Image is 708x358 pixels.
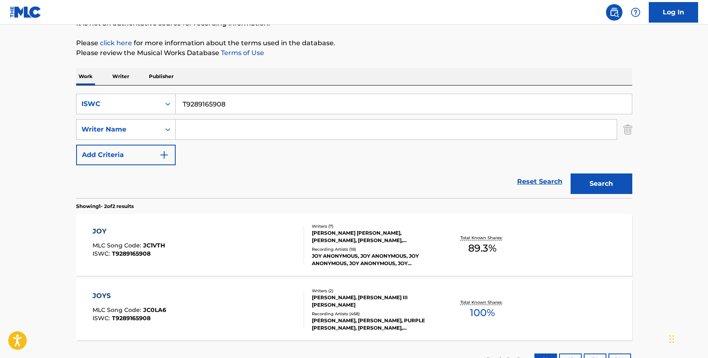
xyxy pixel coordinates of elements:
[93,306,143,314] span: MLC Song Code :
[143,242,165,249] span: JC1VTH
[667,319,708,358] iframe: Chat Widget
[513,173,566,191] a: Reset Search
[110,68,132,85] p: Writer
[81,99,156,109] div: ISWC
[623,119,632,140] img: Delete Criterion
[93,291,166,301] div: JOYS
[112,314,151,322] span: T9289165908
[470,305,495,320] span: 100 %
[100,39,132,47] a: click here
[146,68,176,85] p: Publisher
[606,4,622,21] a: Public Search
[76,68,95,85] p: Work
[112,250,151,257] span: T9289165908
[669,327,674,351] div: Drag
[649,2,698,23] a: Log In
[76,94,632,198] form: Search Form
[312,229,436,244] div: [PERSON_NAME] [PERSON_NAME], [PERSON_NAME], [PERSON_NAME], [PERSON_NAME], [PERSON_NAME] III [PERS...
[312,252,436,267] div: JOY ANONYMOUS, JOY ANONYMOUS, JOY ANONYMOUS, JOY ANONYMOUS, JOY ANONYMOUS
[631,7,641,17] img: help
[468,241,497,256] span: 89.3 %
[460,235,504,241] p: Total Known Shares:
[571,173,632,194] button: Search
[76,279,632,340] a: JOYSMLC Song Code:JC0LA6ISWC:T9289165908Writers (2)[PERSON_NAME], [PERSON_NAME] III [PERSON_NAME]...
[312,311,436,317] div: Recording Artists ( 468 )
[312,223,436,229] div: Writers ( 7 )
[76,145,176,165] button: Add Criteria
[312,294,436,309] div: [PERSON_NAME], [PERSON_NAME] III [PERSON_NAME]
[76,38,632,48] p: Please for more information about the terms used in the database.
[460,299,504,305] p: Total Known Shares:
[312,246,436,252] div: Recording Artists ( 18 )
[93,314,112,322] span: ISWC :
[93,226,165,236] div: JOY
[10,6,42,18] img: MLC Logo
[81,125,156,134] div: Writer Name
[93,242,143,249] span: MLC Song Code :
[143,306,166,314] span: JC0LA6
[312,288,436,294] div: Writers ( 2 )
[76,203,134,210] p: Showing 1 - 2 of 2 results
[609,7,619,17] img: search
[219,49,264,57] a: Terms of Use
[312,317,436,332] div: [PERSON_NAME], [PERSON_NAME], PURPLE [PERSON_NAME], [PERSON_NAME], [PERSON_NAME], [PERSON_NAME]
[627,4,644,21] div: Help
[76,214,632,276] a: JOYMLC Song Code:JC1VTHISWC:T9289165908Writers (7)[PERSON_NAME] [PERSON_NAME], [PERSON_NAME], [PE...
[93,250,112,257] span: ISWC :
[159,150,169,160] img: 9d2ae6d4665cec9f34b9.svg
[76,48,632,58] p: Please review the Musical Works Database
